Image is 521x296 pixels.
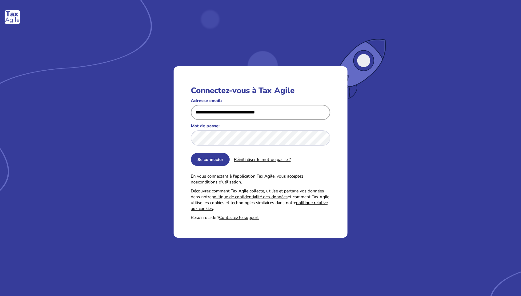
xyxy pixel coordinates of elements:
font: Mot de passe: [191,123,220,129]
font: Découvrez comment Tax Agile collecte, utilise et partage vos données dans notre [191,188,324,200]
font: Adresse email: [191,98,222,104]
span: Cliquez pour envoyer un e-mail de réinitialisation de mot de passe [234,157,291,162]
font: Se connecter [197,157,223,162]
font: Réinitialiser le mot de passe ? [234,157,291,162]
font: . [213,206,214,212]
a: politique de confidentialité des données [211,194,287,200]
font: Connectez-vous à Tax Agile [191,85,294,96]
font: Besoin d'aide ? [191,215,219,220]
a: conditions d'utilisation [198,179,241,185]
a: Contactez le support [219,215,259,220]
font: . [241,179,242,185]
button: Se connecter [191,153,230,166]
a: politique relative aux cookies [191,200,327,212]
font: En vous connectant à l'application Tax Agile, vous acceptez nos [191,173,303,185]
font: et comment Tax Agile utilise les cookies et technologies similaires dans notre [191,194,329,206]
